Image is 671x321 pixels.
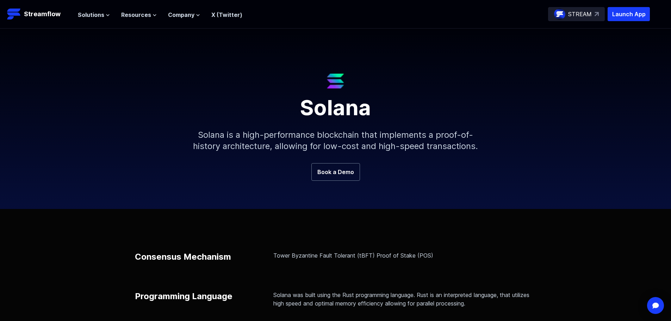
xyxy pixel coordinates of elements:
[78,11,110,19] button: Solutions
[548,7,605,21] a: STREAM
[24,9,61,19] p: Streamflow
[121,11,157,19] button: Resources
[135,251,231,263] p: Consensus Mechanism
[121,11,151,19] span: Resources
[168,11,194,19] span: Company
[273,251,536,260] p: Tower Byzantine Fault Tolerant (tBFT) Proof of Stake (POS)
[311,163,360,181] a: Book a Demo
[135,291,232,302] p: Programming Language
[554,8,565,20] img: streamflow-logo-circle.png
[184,118,487,163] p: Solana is a high-performance blockchain that implements a proof-of-history architecture, allowing...
[327,74,344,88] img: Solana
[647,297,664,314] div: Open Intercom Messenger
[168,11,200,19] button: Company
[608,7,650,21] button: Launch App
[7,7,21,21] img: Streamflow Logo
[568,10,592,18] p: STREAM
[78,11,104,19] span: Solutions
[7,7,71,21] a: Streamflow
[595,12,599,16] img: top-right-arrow.svg
[273,291,536,308] p: Solana was built using the Rust programming language. Rust is an interpreted language, that utili...
[211,11,242,18] a: X (Twitter)
[167,88,505,118] h1: Solana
